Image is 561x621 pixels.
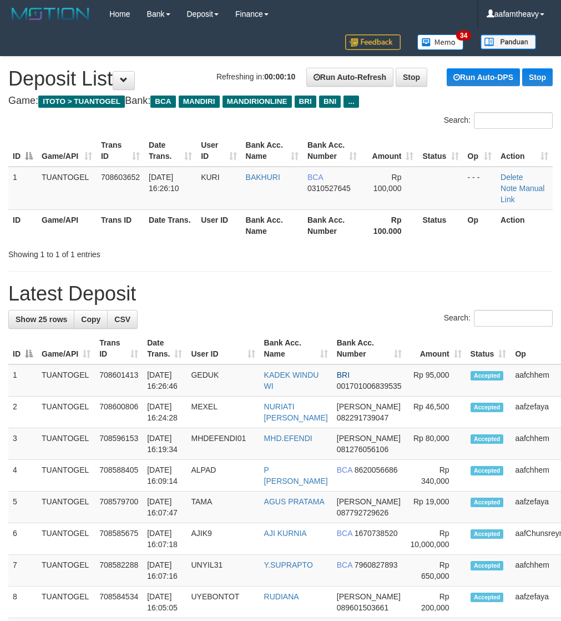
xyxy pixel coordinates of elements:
[447,68,520,86] a: Run Auto-DPS
[337,529,352,538] span: BCA
[332,333,406,364] th: Bank Acc. Number: activate to sort column ascending
[186,555,259,587] td: UNYIL31
[373,173,402,193] span: Rp 100,000
[260,333,332,364] th: Bank Acc. Name: activate to sort column ascending
[463,209,497,241] th: Op
[114,315,130,324] span: CSV
[8,587,37,618] td: 8
[8,96,553,107] h4: Game: Bank:
[355,560,398,569] span: Copy 7960827893 to clipboard
[307,184,351,193] span: Copy 0310527645 to clipboard
[337,592,401,601] span: [PERSON_NAME]
[337,402,401,411] span: [PERSON_NAME]
[456,31,471,41] span: 34
[8,555,37,587] td: 7
[186,492,259,523] td: TAMA
[417,34,464,50] img: Button%20Memo.svg
[95,428,143,460] td: 708596153
[264,402,328,422] a: NURIATI [PERSON_NAME]
[361,209,418,241] th: Rp 100.000
[355,465,398,474] span: Copy 8620056686 to clipboard
[143,587,186,618] td: [DATE] 16:05:05
[97,135,144,167] th: Trans ID: activate to sort column ascending
[143,555,186,587] td: [DATE] 16:07:16
[95,460,143,492] td: 708588405
[74,310,108,329] a: Copy
[406,492,466,523] td: Rp 19,000
[37,209,97,241] th: Game/API
[264,370,319,390] a: KADEK WINDU WI
[303,209,361,241] th: Bank Acc. Number
[337,382,402,390] span: Copy 001701006839535 to clipboard
[196,135,241,167] th: User ID: activate to sort column ascending
[406,364,466,397] td: Rp 95,000
[95,555,143,587] td: 708582288
[406,397,466,428] td: Rp 46,500
[501,184,544,204] a: Manual Link
[303,135,361,167] th: Bank Acc. Number: activate to sort column ascending
[361,135,418,167] th: Amount: activate to sort column ascending
[471,561,504,570] span: Accepted
[264,560,313,569] a: Y.SUPRAPTO
[201,173,219,182] span: KURI
[471,466,504,475] span: Accepted
[501,173,523,182] a: Delete
[264,465,328,485] a: P [PERSON_NAME]
[355,529,398,538] span: Copy 1670738520 to clipboard
[466,333,511,364] th: Status: activate to sort column ascending
[144,209,196,241] th: Date Trans.
[463,135,497,167] th: Op: activate to sort column ascending
[337,560,352,569] span: BCA
[474,310,553,327] input: Search:
[337,370,350,379] span: BRI
[406,555,466,587] td: Rp 650,000
[319,96,341,108] span: BNI
[8,68,553,90] h1: Deposit List
[8,364,37,397] td: 1
[95,492,143,523] td: 708579700
[337,603,388,612] span: Copy 089601503661 to clipboard
[8,244,225,260] div: Showing 1 to 1 of 1 entries
[95,397,143,428] td: 708600806
[97,209,144,241] th: Trans ID
[406,587,466,618] td: Rp 200,000
[143,492,186,523] td: [DATE] 16:07:47
[264,434,312,443] a: MHD.EFENDI
[186,460,259,492] td: ALPAD
[8,310,74,329] a: Show 25 rows
[95,333,143,364] th: Trans ID: activate to sort column ascending
[8,428,37,460] td: 3
[37,333,95,364] th: Game/API: activate to sort column ascending
[406,460,466,492] td: Rp 340,000
[337,497,401,506] span: [PERSON_NAME]
[471,498,504,507] span: Accepted
[186,333,259,364] th: User ID: activate to sort column ascending
[101,173,140,182] span: 708603652
[241,135,303,167] th: Bank Acc. Name: activate to sort column ascending
[95,364,143,397] td: 708601413
[522,68,553,86] a: Stop
[463,167,497,210] td: - - -
[418,135,463,167] th: Status: activate to sort column ascending
[406,523,466,555] td: Rp 10,000,000
[143,460,186,492] td: [DATE] 16:09:14
[474,112,553,129] input: Search:
[471,593,504,602] span: Accepted
[337,465,352,474] span: BCA
[8,523,37,555] td: 6
[37,460,95,492] td: TUANTOGEL
[143,428,186,460] td: [DATE] 16:19:34
[496,209,553,241] th: Action
[406,428,466,460] td: Rp 80,000
[471,403,504,412] span: Accepted
[107,310,138,329] a: CSV
[143,523,186,555] td: [DATE] 16:07:18
[295,96,316,108] span: BRI
[444,310,553,327] label: Search:
[241,209,303,241] th: Bank Acc. Name
[37,428,95,460] td: TUANTOGEL
[8,135,37,167] th: ID: activate to sort column descending
[418,209,463,241] th: Status
[264,529,307,538] a: AJI KURNIA
[8,460,37,492] td: 4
